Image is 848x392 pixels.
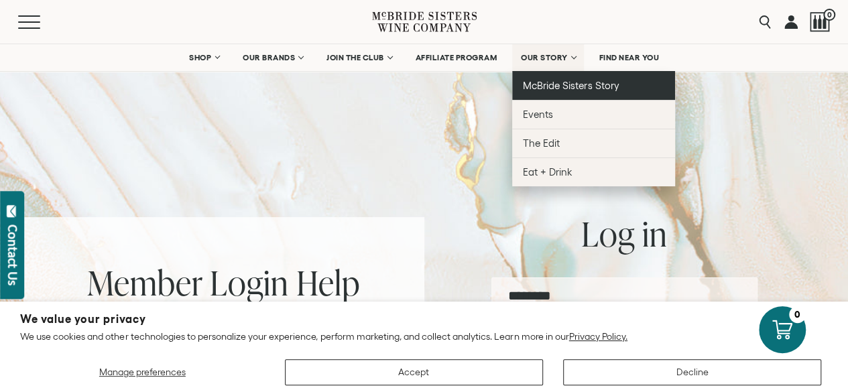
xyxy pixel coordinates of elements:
a: Eat + Drink [512,157,675,186]
a: JOIN THE CLUB [318,44,400,71]
span: The Edit [523,137,560,149]
span: 0 [823,9,835,21]
h2: Member Login Help [45,266,403,300]
p: We use cookies and other technologies to personalize your experience, perform marketing, and coll... [20,330,828,342]
span: SHOP [189,53,212,62]
a: McBride Sisters Story [512,71,675,100]
span: Events [523,109,553,120]
span: OUR STORY [521,53,568,62]
a: The Edit [512,129,675,157]
span: FIND NEAR YOU [599,53,660,62]
button: Manage preferences [20,359,265,385]
a: OUR BRANDS [234,44,311,71]
span: Eat + Drink [523,166,572,178]
button: Accept [285,359,543,385]
a: FIND NEAR YOU [591,44,668,71]
div: 0 [789,306,806,323]
a: Privacy Policy. [569,331,627,342]
span: JOIN THE CLUB [326,53,384,62]
h2: We value your privacy [20,314,828,325]
a: OUR STORY [512,44,584,71]
span: OUR BRANDS [243,53,295,62]
span: Manage preferences [99,367,186,377]
a: Events [512,100,675,129]
div: Contact Us [6,224,19,285]
button: Decline [563,359,821,385]
span: McBride Sisters Story [523,80,619,91]
a: SHOP [180,44,227,71]
a: AFFILIATE PROGRAM [407,44,506,71]
span: AFFILIATE PROGRAM [416,53,497,62]
h2: Log in [491,217,758,251]
button: Mobile Menu Trigger [18,15,66,29]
